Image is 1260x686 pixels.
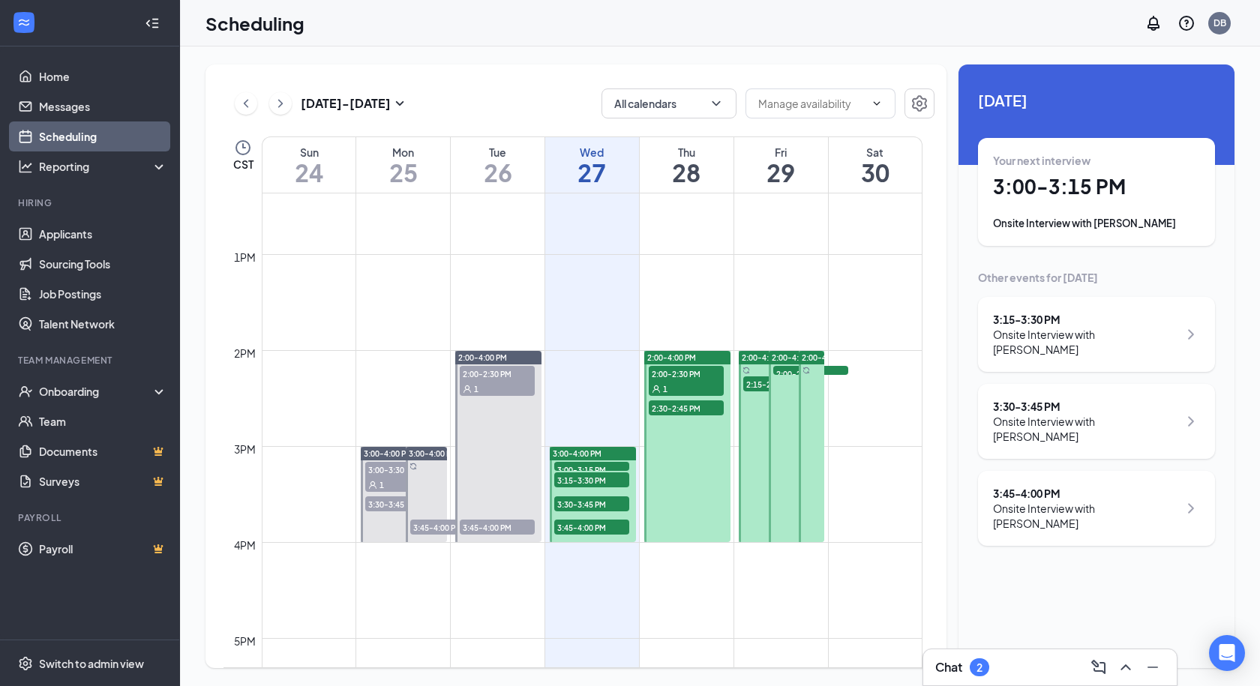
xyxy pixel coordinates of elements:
div: Team Management [18,354,164,367]
span: 3:00-4:00 PM [409,448,457,459]
svg: ChevronLeft [238,94,253,112]
span: 3:45-4:00 PM [460,520,535,535]
button: ChevronLeft [235,92,257,115]
svg: Minimize [1144,658,1162,676]
a: August 25, 2025 [356,137,450,193]
div: 5pm [231,633,259,649]
div: Wed [545,145,639,160]
div: Onsite Interview with [PERSON_NAME] [993,414,1178,444]
a: PayrollCrown [39,534,167,564]
div: Hiring [18,196,164,209]
a: Messages [39,91,167,121]
svg: ChevronRight [1182,325,1200,343]
svg: ChevronRight [1182,499,1200,517]
div: 3:15 - 3:30 PM [993,312,1178,327]
h1: 26 [451,160,544,185]
span: 3:00-3:15 PM [554,462,629,477]
div: Thu [640,145,733,160]
span: 3:30-3:45 PM [365,496,440,511]
div: Onsite Interview with [PERSON_NAME] [993,327,1178,357]
h1: 30 [829,160,922,185]
a: August 30, 2025 [829,137,922,193]
div: Other events for [DATE] [978,270,1215,285]
span: 2:00-2:30 PM [649,366,724,381]
input: Manage availability [758,95,865,112]
svg: ChevronDown [709,96,724,111]
a: Home [39,61,167,91]
span: 3:00-3:30 PM [365,462,440,477]
h1: Scheduling [205,10,304,36]
a: August 26, 2025 [451,137,544,193]
div: Payroll [18,511,164,524]
a: Talent Network [39,309,167,339]
span: 1 [474,384,478,394]
span: 3:15-3:30 PM [554,472,629,487]
span: 2:00-2:15 PM [773,366,848,381]
div: 2 [976,661,982,674]
button: ChevronRight [269,92,292,115]
h1: 25 [356,160,450,185]
svg: Sync [802,367,810,374]
a: Job Postings [39,279,167,309]
button: All calendarsChevronDown [601,88,736,118]
span: 3:00-4:00 PM [364,448,412,459]
svg: QuestionInfo [1177,14,1195,32]
svg: User [368,481,377,490]
span: 2:00-4:00 PM [458,352,507,363]
span: 2:00-4:00 PM [772,352,820,363]
span: CST [233,157,253,172]
svg: Sync [409,463,417,470]
div: 3:45 - 4:00 PM [993,486,1178,501]
a: DocumentsCrown [39,436,167,466]
svg: WorkstreamLogo [16,15,31,30]
h1: 28 [640,160,733,185]
svg: Clock [234,139,252,157]
span: 3:00-4:00 PM [553,448,601,459]
svg: User [652,385,661,394]
button: Minimize [1141,655,1165,679]
a: August 28, 2025 [640,137,733,193]
span: 3:30-3:45 PM [554,496,629,511]
svg: ChevronRight [273,94,288,112]
span: 2:00-4:00 PM [647,352,696,363]
span: 2:00-4:00 PM [742,352,790,363]
svg: Collapse [145,16,160,31]
a: Scheduling [39,121,167,151]
h1: 3:00 - 3:15 PM [993,174,1200,199]
button: ChevronUp [1114,655,1138,679]
div: Open Intercom Messenger [1209,635,1245,671]
h3: Chat [935,659,962,676]
div: Onsite Interview with [PERSON_NAME] [993,501,1178,531]
span: 2:00-2:30 PM [460,366,535,381]
span: 1 [379,480,384,490]
div: Tue [451,145,544,160]
div: Fri [734,145,828,160]
button: Settings [904,88,934,118]
div: 2pm [231,345,259,361]
span: 1 [663,384,667,394]
div: 3:30 - 3:45 PM [993,399,1178,414]
a: August 24, 2025 [262,137,355,193]
div: Switch to admin view [39,656,144,671]
h1: 29 [734,160,828,185]
svg: ChevronDown [871,97,883,109]
h3: [DATE] - [DATE] [301,95,391,112]
a: Team [39,406,167,436]
svg: ComposeMessage [1090,658,1108,676]
svg: Sync [742,367,750,374]
div: Sat [829,145,922,160]
svg: User [463,385,472,394]
div: 3pm [231,441,259,457]
a: Sourcing Tools [39,249,167,279]
a: August 27, 2025 [545,137,639,193]
a: SurveysCrown [39,466,167,496]
span: [DATE] [978,88,1215,112]
div: Mon [356,145,450,160]
svg: Notifications [1144,14,1162,32]
button: ComposeMessage [1087,655,1111,679]
svg: Settings [910,94,928,112]
div: Onboarding [39,384,154,399]
span: 3:45-4:00 PM [554,520,629,535]
div: Reporting [39,159,168,174]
